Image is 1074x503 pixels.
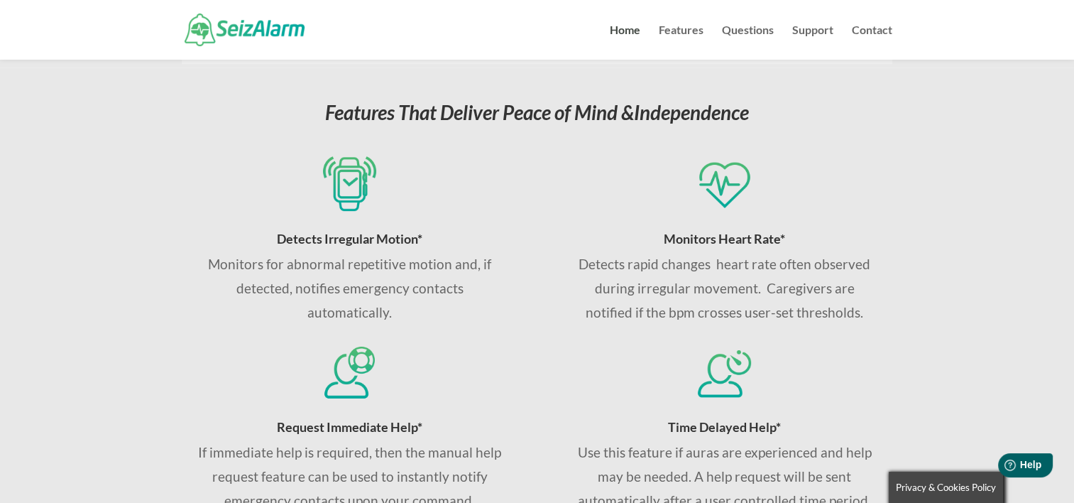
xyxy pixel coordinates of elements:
a: Features [659,25,703,60]
span: Monitors Heart Rate* [664,231,785,247]
span: Detects Irregular Motion* [277,231,422,247]
span: Privacy & Cookies Policy [896,482,996,493]
img: Detects seizures via iPhone and Apple Watch sensors [323,156,376,211]
img: SeizAlarm [185,13,305,45]
p: Detects rapid changes heart rate often observed during irregular movement. Caregivers are notifie... [572,252,877,325]
a: Questions [722,25,774,60]
span: Independence [634,100,749,124]
span: Request Immediate Help* [277,419,422,435]
img: Monitors for seizures using heart rate [698,156,750,211]
a: Support [792,25,833,60]
a: Home [610,25,640,60]
em: Features That Deliver Peace of Mind & [325,100,749,124]
span: Time Delayed Help* [668,419,781,435]
iframe: Help widget launcher [948,448,1058,487]
img: Request immediate help if you think you'll have a sizure [323,345,376,399]
a: Contact [852,25,892,60]
img: Request help if you think you are going to have a seizure [698,345,750,399]
p: Monitors for abnormal repetitive motion and, if detected, notifies emergency contacts automatically. [197,252,502,325]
